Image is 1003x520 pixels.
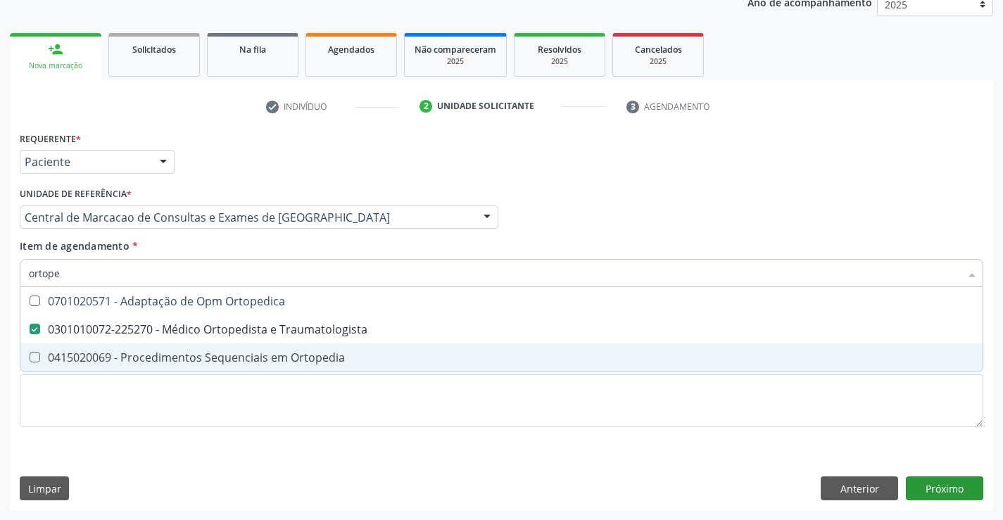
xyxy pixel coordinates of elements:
div: 0701020571 - Adaptação de Opm Ortopedica [29,296,974,307]
span: Na fila [239,44,266,56]
div: Unidade solicitante [437,100,534,113]
span: Central de Marcacao de Consultas e Exames de [GEOGRAPHIC_DATA] [25,210,469,224]
button: Anterior [821,476,898,500]
span: Paciente [25,155,146,169]
span: Solicitados [132,44,176,56]
span: Não compareceram [415,44,496,56]
label: Unidade de referência [20,184,132,205]
div: 0415020069 - Procedimentos Sequenciais em Ortopedia [29,352,974,363]
div: Nova marcação [20,61,92,71]
button: Próximo [906,476,983,500]
span: Agendados [328,44,374,56]
div: 2 [420,100,432,113]
div: 0301010072-225270 - Médico Ortopedista e Traumatologista [29,324,974,335]
div: 2025 [415,56,496,67]
div: person_add [48,42,63,57]
label: Requerente [20,128,81,150]
span: Item de agendamento [20,239,130,253]
div: 2025 [623,56,693,67]
span: Cancelados [635,44,682,56]
div: 2025 [524,56,595,67]
input: Buscar por procedimentos [29,259,960,287]
span: Resolvidos [538,44,581,56]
